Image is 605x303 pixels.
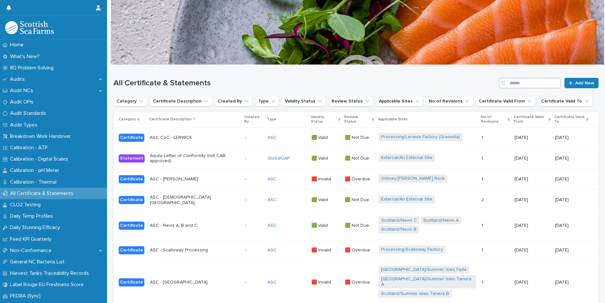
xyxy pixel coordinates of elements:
[311,278,333,285] p: 🟥 Invalid
[345,134,370,140] p: 🟩 Not Due
[481,196,485,203] p: 2
[119,175,144,183] div: Certificate
[119,196,144,204] div: Certificate
[481,246,484,253] p: 1
[329,96,373,106] button: Review Status
[564,78,599,88] a: Add New
[381,276,474,287] a: [GEOGRAPHIC_DATA]/Summer Isles Tanera A
[114,189,599,211] tr: CertificateASC - [DEMOGRAPHIC_DATA] [GEOGRAPHIC_DATA]-ASC 🟩 Valid🟩 Valid 🟩 Not Due🟩 Not Due Exter...
[245,176,262,182] p: -
[344,114,370,126] p: Review Status
[7,145,53,151] p: Calibration - ATP
[555,197,588,203] p: [DATE]
[150,280,240,285] p: ASC - [GEOGRAPHIC_DATA]
[119,154,145,163] div: Statement
[268,135,277,140] a: ASC
[555,176,588,182] p: [DATE]
[7,248,57,254] p: Non-Conformance
[7,213,58,219] p: Daily Temp Profiles
[282,96,326,106] button: Validity Status
[5,21,54,34] img: mMrefqRFQpe26GRNOUkG
[7,133,76,139] p: Breakdown Work Handover
[345,222,370,228] p: 🟩 Not Due
[555,248,588,253] p: [DATE]
[514,197,550,203] p: [DATE]
[7,224,65,231] p: Daily Stunning Efficacy
[514,248,550,253] p: [DATE]
[150,223,240,228] p: ASC - Nevis A, B and C
[381,134,460,140] a: Processing/Lerwick Factory (Gremista)
[114,148,599,169] tr: StatementAquila Letter of Conformity (not CAB approved)-GlobalGAP 🟩 Valid🟩 Valid 🟩 Not Due🟩 Not D...
[150,195,240,206] p: ASC - [DEMOGRAPHIC_DATA] [GEOGRAPHIC_DATA]
[245,248,262,253] p: -
[268,176,277,182] a: ASC
[7,202,46,208] p: CLO2 Testing
[268,223,277,228] a: ASC
[268,156,290,161] a: GlobalGAP
[311,154,329,161] p: 🟩 Valid
[426,96,473,106] button: No of Revisions
[7,236,57,242] p: Feed KPI Quarterly
[7,167,65,174] p: Calibration - pH Meter
[381,176,445,181] a: Orkney/[PERSON_NAME] Rock
[245,197,262,203] p: -
[7,282,89,288] p: Label Rouge EU Freshness Score
[381,247,443,252] a: Processing/Scalloway Factory
[481,175,484,182] p: 1
[311,134,329,140] p: 🟩 Valid
[119,222,144,230] div: Certificate
[7,259,70,265] p: General NC Bacteria List
[215,96,253,106] button: Created By
[514,280,550,285] p: [DATE]
[150,248,240,253] p: ASC - Scalloway Processing
[114,211,599,240] tr: CertificateASC - Nevis A, B and C-ASC 🟩 Valid🟩 Valid 🟩 Not Due🟩 Not Due Scotland/Nevis C Scotland...
[345,175,371,182] p: 🟥 Overdue
[268,197,277,203] a: ASC
[381,267,466,273] a: [GEOGRAPHIC_DATA]/Summer Isles Fada
[114,240,599,261] tr: CertificateASC - Scalloway Processing-ASC 🟥 Invalid🟥 Invalid 🟥 Overdue🟥 Overdue Processing/Scallo...
[481,278,484,285] p: 1
[114,79,496,88] h1: All Certificate & Statements
[381,155,432,161] a: External/An External Site
[481,222,484,228] p: 1
[119,116,136,123] p: Category
[149,116,192,123] p: Certificate Description
[311,222,329,228] p: 🟩 Valid
[381,227,417,232] a: Scotland/Nevis B
[555,223,588,228] p: [DATE]
[555,280,588,285] p: [DATE]
[150,153,240,164] p: Aquila Letter of Conformity (not CAB approved)
[7,270,94,276] p: Harvest Tanks Traceability Records
[7,293,46,299] p: PEDRA (Sync)
[345,278,371,285] p: 🟥 Overdue
[7,122,42,128] p: Audit Types
[554,114,585,126] p: Certificate Valid To
[481,134,484,140] p: 1
[7,99,39,105] p: Audit OFIs
[376,96,423,106] button: Applicable Sites
[7,179,62,185] p: Calibration - Thermal
[7,190,79,197] p: All Certificate & Statements
[7,110,51,116] p: Audit Standards
[311,114,337,126] p: Validity Status
[481,114,506,126] p: No of Revisions
[119,134,144,142] div: Certificate
[150,96,212,106] button: Certificate Description
[311,246,333,253] p: 🟥 Invalid
[423,218,459,223] a: Scotland/Nevis A
[268,248,277,253] a: ASC
[119,246,144,254] div: Certificate
[538,96,593,106] button: Certificate Valid To
[345,154,370,161] p: 🟩 Not Due
[555,156,588,161] p: [DATE]
[150,176,240,182] p: ASC - [PERSON_NAME]
[514,156,550,161] p: [DATE]
[267,116,276,123] p: Type
[311,196,329,203] p: 🟩 Valid
[245,156,262,161] p: -
[114,169,599,189] tr: CertificateASC - [PERSON_NAME]-ASC 🟥 Invalid🟥 Invalid 🟥 Overdue🟥 Overdue Orkney/[PERSON_NAME] Roc...
[311,175,333,182] p: 🟥 Invalid
[255,96,279,106] button: Type
[481,154,484,161] p: 1
[7,88,38,94] p: Audit NCs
